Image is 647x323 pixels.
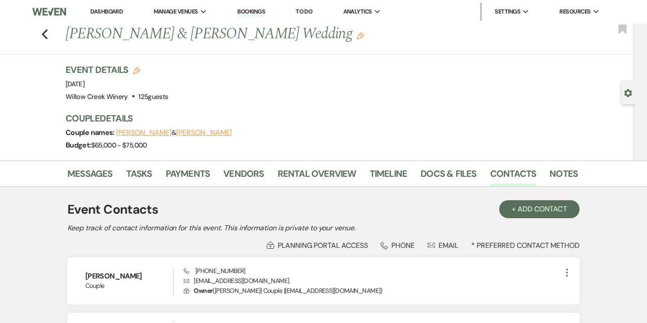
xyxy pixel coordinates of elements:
div: Email [428,241,459,250]
span: Manage Venues [154,7,198,16]
h3: Event Details [66,63,168,76]
span: Resources [559,7,590,16]
a: Notes [550,166,578,186]
span: Couple [85,281,173,291]
h6: [PERSON_NAME] [85,271,173,281]
a: Timeline [370,166,408,186]
a: Vendors [223,166,264,186]
a: Rental Overview [278,166,356,186]
button: Edit [357,31,364,40]
a: Tasks [126,166,152,186]
h2: Keep track of contact information for this event. This information is private to your venue. [67,223,580,233]
a: Dashboard [90,8,123,15]
h1: [PERSON_NAME] & [PERSON_NAME] Wedding [66,23,468,45]
span: $65,000 - $75,000 [91,141,147,150]
a: Contacts [490,166,536,186]
p: [EMAIL_ADDRESS][DOMAIN_NAME] [184,276,562,286]
span: Couple names: [66,128,116,137]
span: & [116,128,232,137]
span: Budget: [66,140,91,150]
button: + Add Contact [499,200,580,218]
span: 125 guests [138,92,168,101]
button: Open lead details [624,88,632,97]
div: Planning Portal Access [267,241,368,250]
span: [PHONE_NUMBER] [184,267,245,275]
button: [PERSON_NAME] [116,129,172,136]
span: Owner [194,287,213,295]
h3: Couple Details [66,112,569,125]
a: Payments [166,166,210,186]
div: * Preferred Contact Method [67,241,580,250]
button: [PERSON_NAME] [176,129,232,136]
span: [DATE] [66,80,84,89]
img: Weven Logo [32,2,66,21]
a: Messages [67,166,113,186]
a: Docs & Files [421,166,476,186]
h1: Event Contacts [67,200,158,219]
span: Willow Creek Winery [66,92,128,101]
p: ( [PERSON_NAME] | Couple | [EMAIL_ADDRESS][DOMAIN_NAME] ) [184,286,562,296]
div: Phone [381,241,415,250]
a: Bookings [237,8,265,16]
span: Settings [495,7,520,16]
span: Analytics [343,7,372,16]
a: To Do [296,8,312,15]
